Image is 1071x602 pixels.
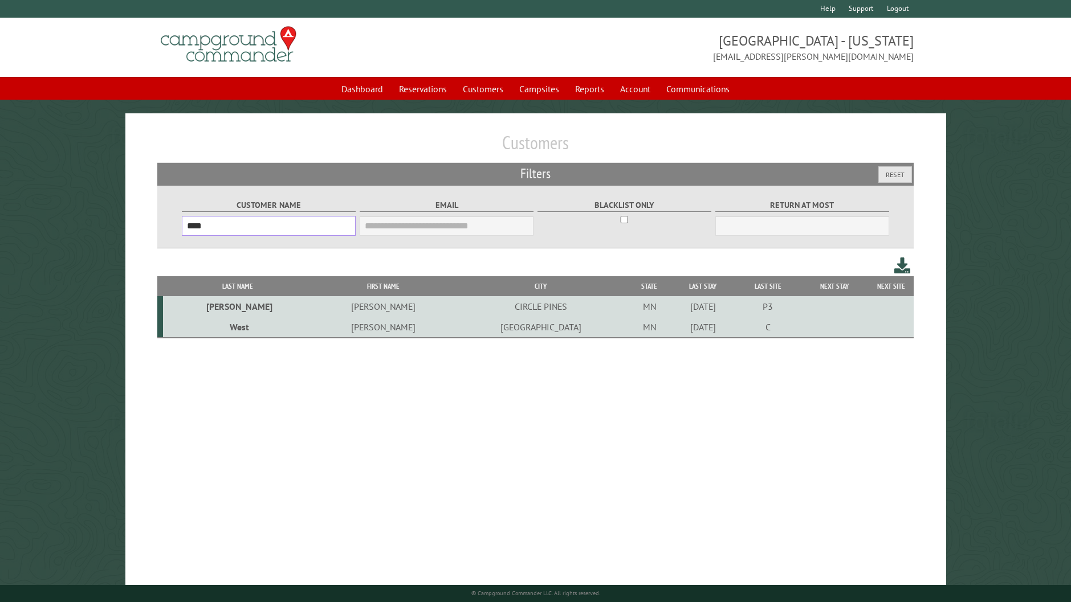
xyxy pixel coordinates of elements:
td: [PERSON_NAME] [313,296,454,317]
label: Return at most [715,199,890,212]
label: Email [360,199,534,212]
td: West [163,317,313,338]
td: MN [628,317,670,338]
th: First Name [313,276,454,296]
td: P3 [736,296,800,317]
a: Communications [659,78,736,100]
th: Next Site [868,276,914,296]
h1: Customers [157,132,914,163]
a: Download this customer list (.csv) [894,255,911,276]
button: Reset [878,166,912,183]
td: C [736,317,800,338]
a: Dashboard [335,78,390,100]
small: © Campground Commander LLC. All rights reserved. [471,589,600,597]
td: MN [628,296,670,317]
span: [GEOGRAPHIC_DATA] - [US_STATE] [EMAIL_ADDRESS][PERSON_NAME][DOMAIN_NAME] [536,31,914,63]
a: Campsites [512,78,566,100]
th: State [628,276,670,296]
td: [PERSON_NAME] [313,317,454,338]
a: Reports [568,78,611,100]
a: Customers [456,78,510,100]
th: City [454,276,629,296]
td: CIRCLE PINES [454,296,629,317]
td: [PERSON_NAME] [163,296,313,317]
th: Last Site [736,276,800,296]
div: [DATE] [672,321,734,333]
label: Blacklist only [537,199,712,212]
img: Campground Commander [157,22,300,67]
td: [GEOGRAPHIC_DATA] [454,317,629,338]
th: Next Stay [800,276,868,296]
a: Reservations [392,78,454,100]
th: Last Name [163,276,313,296]
label: Customer Name [182,199,356,212]
a: Account [613,78,657,100]
h2: Filters [157,163,914,185]
div: [DATE] [672,301,734,312]
th: Last Stay [670,276,736,296]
